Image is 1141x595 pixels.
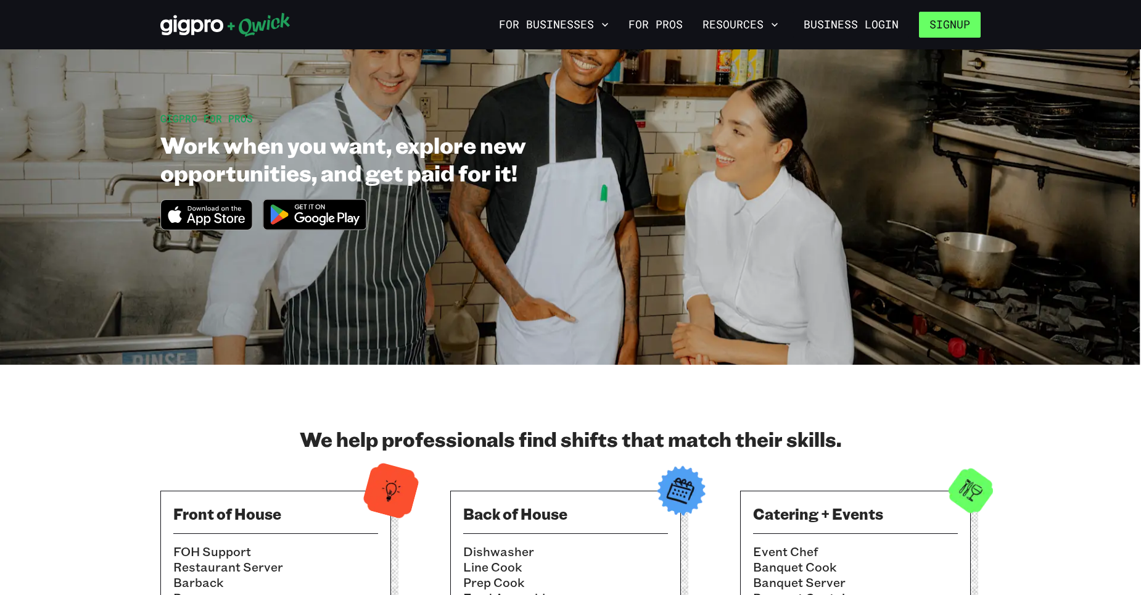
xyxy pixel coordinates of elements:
[753,559,958,575] li: Banquet Cook
[255,191,375,238] img: Get it on Google Play
[173,504,378,523] h3: Front of House
[753,575,958,590] li: Banquet Server
[160,426,981,451] h2: We help professionals find shifts that match their skills.
[463,575,668,590] li: Prep Cook
[160,220,253,233] a: Download on the App Store
[463,559,668,575] li: Line Cook
[698,14,783,35] button: Resources
[160,131,653,186] h1: Work when you want, explore new opportunities, and get paid for it!
[753,504,958,523] h3: Catering + Events
[919,12,981,38] button: Signup
[494,14,614,35] button: For Businesses
[173,575,378,590] li: Barback
[173,544,378,559] li: FOH Support
[463,504,668,523] h3: Back of House
[793,12,909,38] a: Business Login
[624,14,688,35] a: For Pros
[173,559,378,575] li: Restaurant Server
[463,544,668,559] li: Dishwasher
[753,544,958,559] li: Event Chef
[160,112,253,125] span: GIGPRO FOR PROS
